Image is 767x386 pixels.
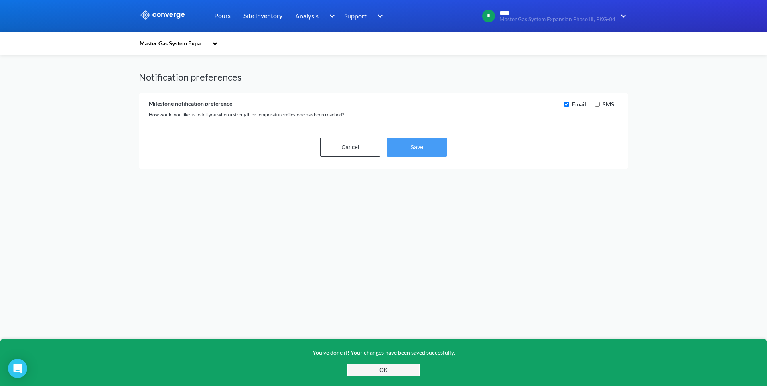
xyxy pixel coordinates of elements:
img: downArrow.svg [615,11,628,21]
button: OK [347,364,420,376]
p: You've done it! Your changes have been saved succesfully. [283,348,484,357]
button: Save [387,138,447,157]
div: How would you like us to tell you when a strength or temperature milestone has been reached? [149,110,560,119]
div: Master Gas System Expansion Phase III, PKG-04 [139,39,208,48]
span: Master Gas System Expansion Phase III, PKG-04 [499,16,615,22]
h1: Notification preferences [139,71,628,83]
img: downArrow.svg [372,11,385,21]
img: logo_ewhite.svg [139,10,185,20]
label: SMS [601,100,614,109]
div: Open Intercom Messenger [8,359,27,378]
button: Cancel [320,138,380,157]
div: Milestone notification preference [149,100,560,107]
span: Support [344,11,367,21]
span: Analysis [295,11,319,21]
label: Email [570,100,586,109]
img: downArrow.svg [324,11,337,21]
